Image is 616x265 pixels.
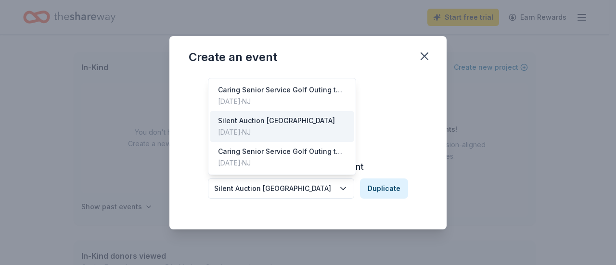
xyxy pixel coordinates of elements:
button: Silent Auction [GEOGRAPHIC_DATA] [208,178,354,199]
div: Silent Auction [GEOGRAPHIC_DATA] [218,115,335,126]
div: Silent Auction [GEOGRAPHIC_DATA] [214,183,334,194]
div: [DATE] · NJ [218,126,335,138]
div: Caring Senior Service Golf Outing to benefit the Alzheimer's Assoc. [218,146,346,157]
div: [DATE] · NJ [218,96,346,107]
div: Silent Auction [GEOGRAPHIC_DATA] [208,78,356,175]
div: Caring Senior Service Golf Outing to benefit the Alzheimer's Assoc. [218,84,346,96]
div: [DATE] · NJ [218,157,346,169]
